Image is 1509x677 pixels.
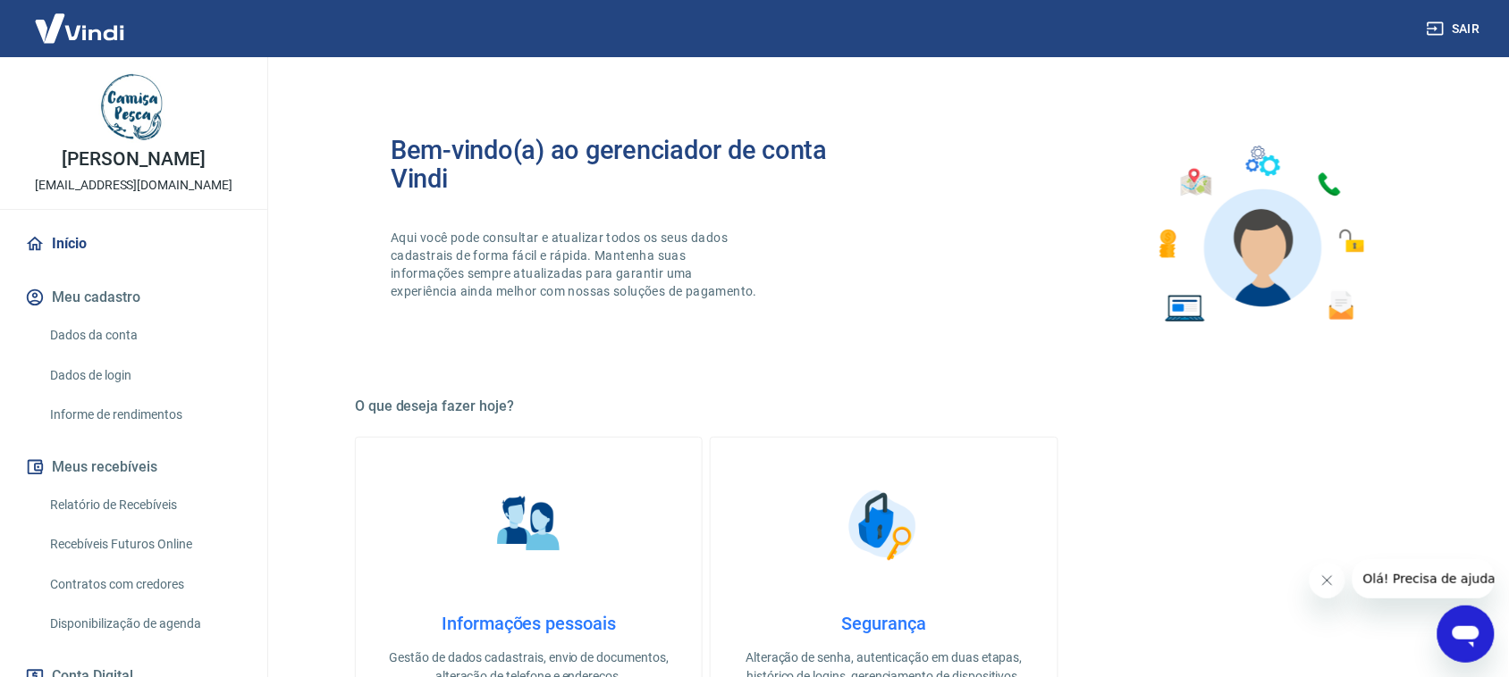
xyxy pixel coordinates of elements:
[839,481,929,570] img: Segurança
[21,447,246,487] button: Meus recebíveis
[43,566,246,603] a: Contratos com credores
[355,397,1413,415] h5: O que deseja fazer hoje?
[43,606,246,642] a: Disponibilização de agenda
[43,317,246,354] a: Dados da conta
[739,613,1028,634] h4: Segurança
[1310,563,1345,598] iframe: Fechar mensagem
[1423,13,1488,46] button: Sair
[21,1,138,55] img: Vindi
[11,13,150,27] span: Olá! Precisa de ajuda?
[1143,136,1378,333] img: Imagem de um avatar masculino com diversos icones exemplificando as funcionalidades do gerenciado...
[98,71,170,143] img: 7f96c998-389b-4f0b-ab0d-8680fd0a505b.jpeg
[21,224,246,263] a: Início
[21,278,246,317] button: Meu cadastro
[391,136,884,193] h2: Bem-vindo(a) ao gerenciador de conta Vindi
[1353,559,1495,598] iframe: Mensagem da empresa
[391,229,761,300] p: Aqui você pode consultar e atualizar todos os seus dados cadastrais de forma fácil e rápida. Mant...
[43,487,246,523] a: Relatório de Recebíveis
[485,481,574,570] img: Informações pessoais
[384,613,673,634] h4: Informações pessoais
[35,176,232,195] p: [EMAIL_ADDRESS][DOMAIN_NAME]
[62,150,205,169] p: [PERSON_NAME]
[43,526,246,563] a: Recebíveis Futuros Online
[43,397,246,433] a: Informe de rendimentos
[1437,606,1495,663] iframe: Botão para abrir a janela de mensagens
[43,357,246,394] a: Dados de login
